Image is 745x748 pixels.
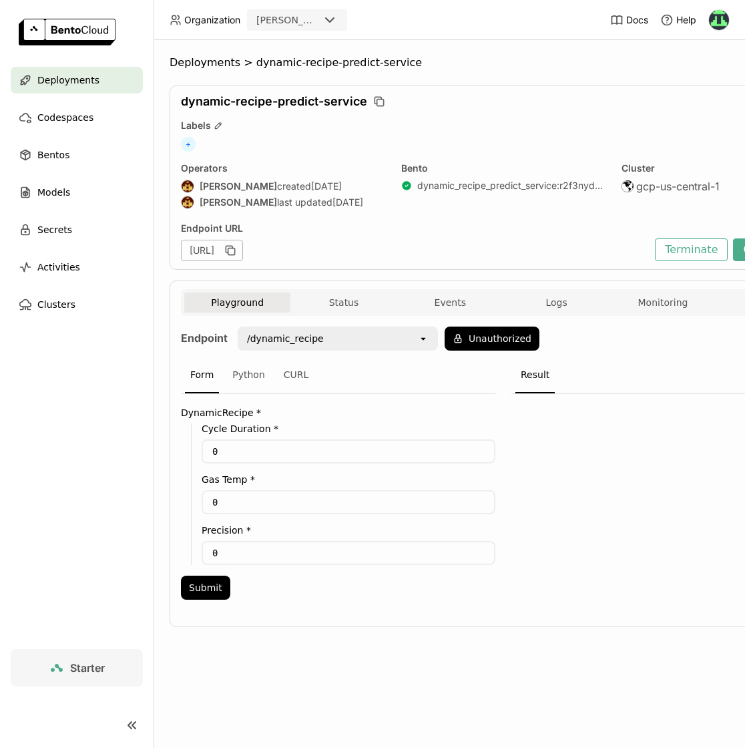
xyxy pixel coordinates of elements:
[609,293,716,313] button: Monitoring
[636,180,720,193] span: gcp-us-central-1
[11,179,143,206] a: Models
[184,293,290,313] button: Playground
[181,162,385,174] div: Operators
[320,14,322,27] input: Selected strella.
[202,474,495,485] label: Gas Temp *
[182,196,194,208] img: Agastya Mondal
[515,357,555,393] div: Result
[256,13,319,27] div: [PERSON_NAME]
[181,240,243,261] div: [URL]
[332,196,363,208] span: [DATE]
[37,184,70,200] span: Models
[37,259,80,275] span: Activities
[11,104,143,131] a: Codespaces
[11,142,143,168] a: Bentos
[181,137,196,152] span: +
[545,297,567,309] span: Logs
[676,14,696,26] span: Help
[19,19,115,45] img: logo
[610,13,648,27] a: Docs
[181,94,367,109] span: dynamic-recipe-predict-service
[37,222,72,238] span: Secrets
[256,56,422,69] span: dynamic-recipe-predict-service
[290,293,397,313] button: Status
[418,333,429,344] svg: open
[655,238,728,261] button: Terminate
[445,327,539,351] button: Unauthorized
[227,357,270,393] div: Python
[311,180,342,192] span: [DATE]
[626,14,648,26] span: Docs
[70,661,105,675] span: Starter
[37,110,93,126] span: Codespaces
[11,254,143,280] a: Activities
[185,357,219,393] div: Form
[247,332,324,345] div: /dynamic_recipe
[37,72,99,88] span: Deployments
[11,649,143,687] a: Starter
[181,331,228,345] strong: Endpoint
[417,180,605,192] a: dynamic_recipe_predict_service:r2f3nydzi6qmpbwc
[278,357,314,393] div: CURL
[401,162,605,174] div: Bento
[202,423,495,434] label: Cycle Duration *
[181,180,385,193] div: created
[11,291,143,318] a: Clusters
[660,13,696,27] div: Help
[325,332,326,345] input: Selected /dynamic_recipe.
[709,10,729,30] img: Sean O'Callahan
[397,293,503,313] button: Events
[181,222,648,234] div: Endpoint URL
[200,180,277,192] strong: [PERSON_NAME]
[200,196,277,208] strong: [PERSON_NAME]
[202,525,495,536] label: Precision *
[37,297,75,313] span: Clusters
[181,407,495,418] label: DynamicRecipe *
[182,180,194,192] img: Agastya Mondal
[11,67,143,93] a: Deployments
[181,196,385,209] div: last updated
[181,576,230,600] button: Submit
[11,216,143,243] a: Secrets
[37,147,69,163] span: Bentos
[184,14,240,26] span: Organization
[170,56,240,69] span: Deployments
[240,56,256,69] span: >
